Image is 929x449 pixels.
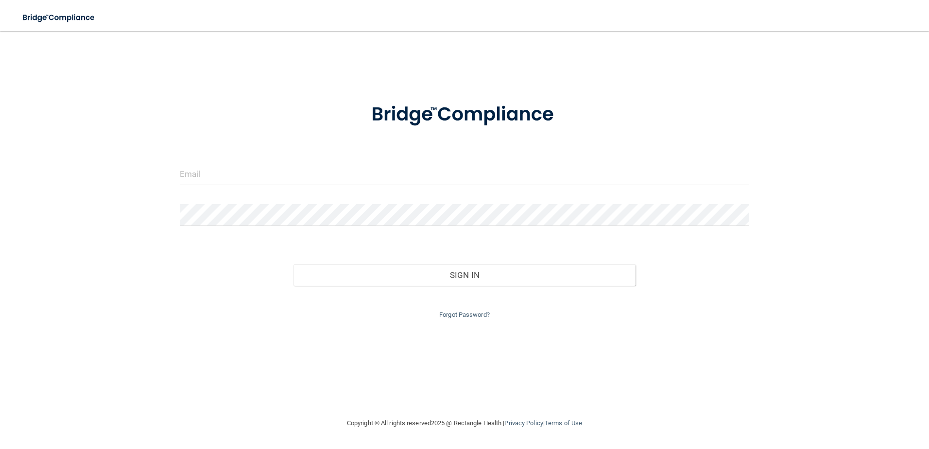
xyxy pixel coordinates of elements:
[293,264,636,286] button: Sign In
[15,8,104,28] img: bridge_compliance_login_screen.278c3ca4.svg
[287,408,642,439] div: Copyright © All rights reserved 2025 @ Rectangle Health | |
[180,163,750,185] input: Email
[439,311,490,318] a: Forgot Password?
[351,89,578,140] img: bridge_compliance_login_screen.278c3ca4.svg
[504,419,543,427] a: Privacy Policy
[545,419,582,427] a: Terms of Use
